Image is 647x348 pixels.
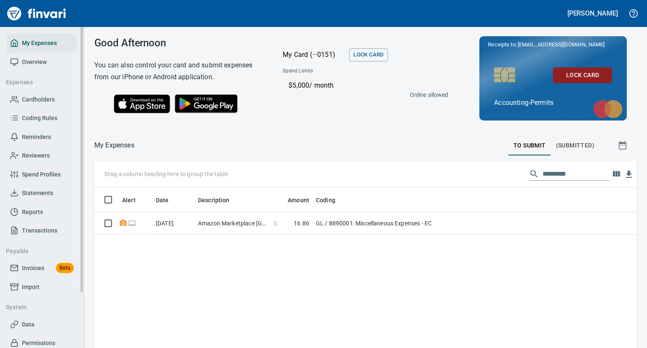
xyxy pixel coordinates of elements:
[294,219,309,228] span: 16.86
[565,7,620,20] button: [PERSON_NAME]
[517,40,605,48] span: [EMAIL_ADDRESS][DOMAIN_NAME]
[7,34,77,53] a: My Expenses
[22,319,35,330] span: Data
[22,57,47,67] span: Overview
[349,48,388,62] button: Lock Card
[152,212,195,235] td: [DATE]
[122,195,147,205] span: Alert
[556,140,594,151] span: (Submitted)
[513,140,546,151] span: To Submit
[94,59,262,83] h6: You can also control your card and submit expenses from our iPhone or Android application.
[313,212,523,235] td: GL / 8890001: Miscellaneous Expenses - EC
[22,169,61,180] span: Spend Profiles
[353,50,383,60] span: Lock Card
[122,195,136,205] span: Alert
[198,195,230,205] span: Description
[22,207,43,217] span: Reports
[3,244,73,259] button: Payable
[553,67,612,83] button: Lock Card
[22,113,57,123] span: Coding Rules
[560,70,605,80] span: Lock Card
[22,150,50,161] span: Reviewers
[22,282,40,292] span: Import
[6,246,70,257] span: Payable
[276,91,448,99] p: Online allowed
[156,195,180,205] span: Date
[156,195,169,205] span: Date
[7,259,77,278] a: InvoicesBeta
[494,98,612,108] p: Accounting-Permits
[119,220,128,226] span: Receipt Required
[104,170,228,178] p: Drag a column heading here to group the table
[277,195,309,205] span: Amount
[623,168,635,181] button: Download table
[22,263,44,273] span: Invoices
[274,219,277,228] span: $
[22,188,53,198] span: Statements
[22,132,51,142] span: Reminders
[7,128,77,147] a: Reminders
[7,90,77,109] a: Cardholders
[94,37,262,49] h3: Good Afternoon
[7,203,77,222] a: Reports
[316,195,335,205] span: Coding
[288,195,309,205] span: Amount
[488,40,618,49] p: Receipts to:
[7,53,77,72] a: Overview
[7,146,77,165] a: Reviewers
[170,90,243,118] img: Get it on Google Play
[7,109,77,128] a: Coding Rules
[22,225,57,236] span: Transactions
[3,75,73,90] button: Expenses
[589,96,627,123] img: mastercard.svg
[94,140,134,150] nav: breadcrumb
[610,168,623,180] button: Choose columns to display
[283,67,380,75] span: Spend Limits
[316,195,346,205] span: Coding
[7,221,77,240] a: Transactions
[7,184,77,203] a: Statements
[7,165,77,184] a: Spend Profiles
[5,3,68,24] img: Finvari
[128,220,136,226] span: Online transaction
[6,302,70,313] span: System
[195,212,270,235] td: Amazon Marketplace [GEOGRAPHIC_DATA] [GEOGRAPHIC_DATA]
[3,300,73,315] button: System
[7,278,77,297] a: Import
[6,77,70,88] span: Expenses
[22,94,55,105] span: Cardholders
[7,315,77,334] a: Data
[567,9,618,18] h5: [PERSON_NAME]
[198,195,241,205] span: Description
[56,263,74,273] span: Beta
[283,50,346,60] p: My Card (···0151)
[22,38,57,48] span: My Expenses
[610,135,637,155] button: Show transactions within a particular date range
[289,80,448,91] p: $5,000 / month
[114,94,170,113] img: Download on the App Store
[94,140,134,150] p: My Expenses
